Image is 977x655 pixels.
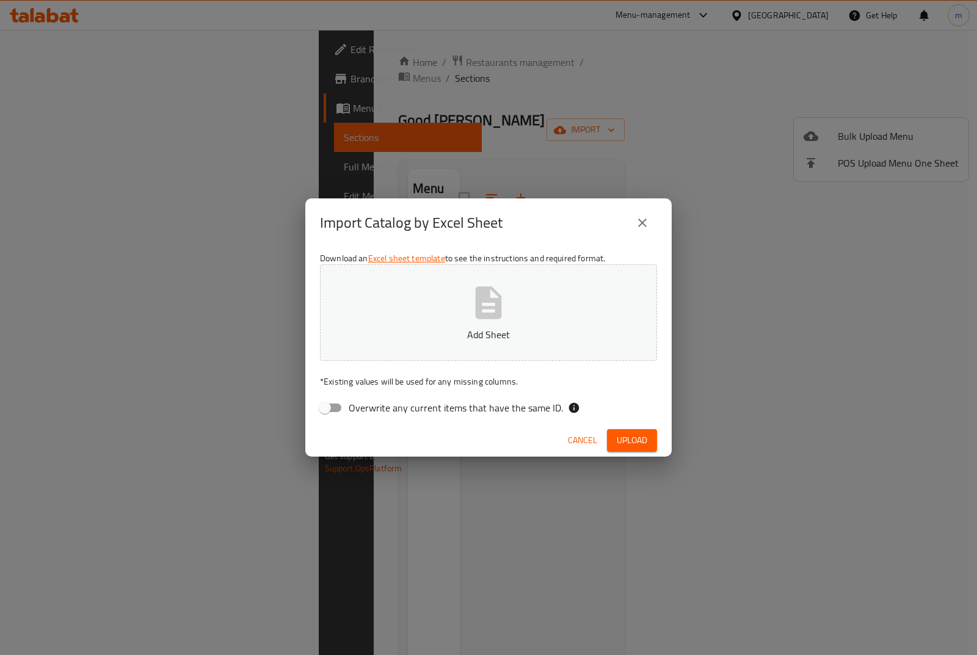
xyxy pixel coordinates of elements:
button: Upload [607,429,657,452]
button: close [628,208,657,237]
div: Download an to see the instructions and required format. [305,247,672,424]
button: Add Sheet [320,264,657,361]
span: Cancel [568,433,597,448]
span: Overwrite any current items that have the same ID. [349,400,563,415]
span: Upload [617,433,647,448]
button: Cancel [563,429,602,452]
svg: If the overwrite option isn't selected, then the items that match an existing ID will be ignored ... [568,402,580,414]
a: Excel sheet template [368,250,445,266]
p: Existing values will be used for any missing columns. [320,375,657,388]
p: Add Sheet [339,327,638,342]
h2: Import Catalog by Excel Sheet [320,213,503,233]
